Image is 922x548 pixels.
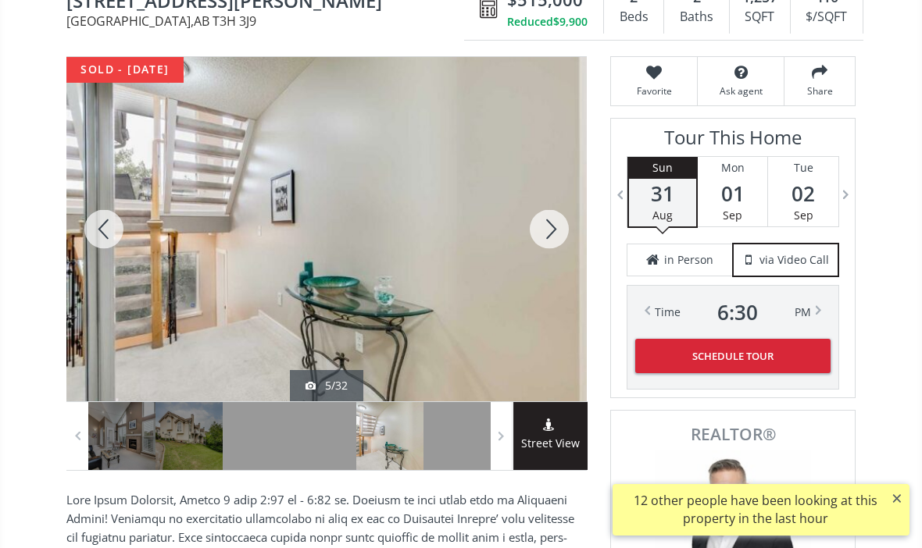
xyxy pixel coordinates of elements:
[698,157,767,179] div: Mon
[738,5,782,29] div: SQFT
[759,252,829,268] span: via Video Call
[652,208,673,222] span: Aug
[627,126,839,156] h3: Tour This Home
[884,484,909,512] button: ×
[698,183,767,205] span: 01
[629,183,696,205] span: 31
[628,426,838,443] span: REALTOR®
[768,157,838,179] div: Tue
[664,252,713,268] span: in Person
[306,378,348,393] div: 5/32
[655,301,811,323] div: Time PM
[672,5,720,29] div: Baths
[629,157,696,179] div: Sun
[794,208,813,222] span: Sep
[66,57,184,83] div: sold - [DATE]
[513,435,588,453] span: Street View
[792,84,847,98] span: Share
[723,208,742,222] span: Sep
[553,14,588,30] span: $9,900
[717,301,758,323] span: 6 : 30
[799,5,855,29] div: $/SQFT
[706,84,776,98] span: Ask agent
[612,5,656,29] div: Beds
[507,14,588,30] div: Reduced
[620,492,890,528] div: 12 other people have been looking at this property in the last hour
[768,183,838,205] span: 02
[619,84,689,98] span: Favorite
[635,339,831,373] button: Schedule Tour
[66,15,472,27] span: [GEOGRAPHIC_DATA] , AB T3H 3J9
[66,57,587,401] div: 1101 Patterson View SW Calgary, AB T3H 3J9 - Photo 5 of 32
